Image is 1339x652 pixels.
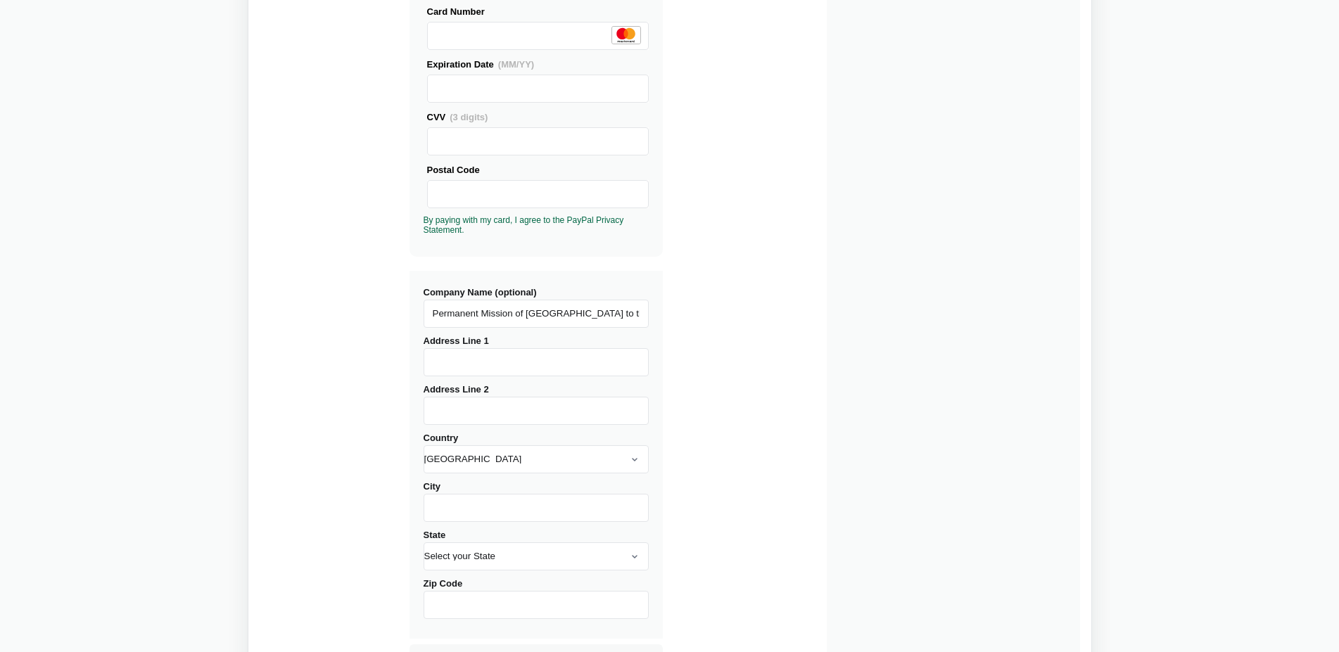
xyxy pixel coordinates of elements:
[427,110,649,124] div: CVV
[424,445,649,473] select: Country
[433,75,642,102] iframe: Secure Credit Card Frame - Expiration Date
[433,128,642,155] iframe: Secure Credit Card Frame - CVV
[424,481,649,522] label: City
[433,181,642,207] iframe: Secure Credit Card Frame - Postal Code
[424,384,649,425] label: Address Line 2
[424,433,649,473] label: Country
[424,542,649,570] select: State
[498,59,534,70] span: (MM/YY)
[424,397,649,425] input: Address Line 2
[424,287,649,328] label: Company Name (optional)
[424,335,649,376] label: Address Line 1
[424,348,649,376] input: Address Line 1
[424,215,624,235] a: By paying with my card, I agree to the PayPal Privacy Statement.
[424,494,649,522] input: City
[427,57,649,72] div: Expiration Date
[424,578,649,619] label: Zip Code
[424,300,649,328] input: Company Name (optional)
[424,591,649,619] input: Zip Code
[427,162,649,177] div: Postal Code
[424,530,649,570] label: State
[427,4,649,19] div: Card Number
[433,23,642,49] iframe: Secure Credit Card Frame - Credit Card Number
[450,112,488,122] span: (3 digits)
